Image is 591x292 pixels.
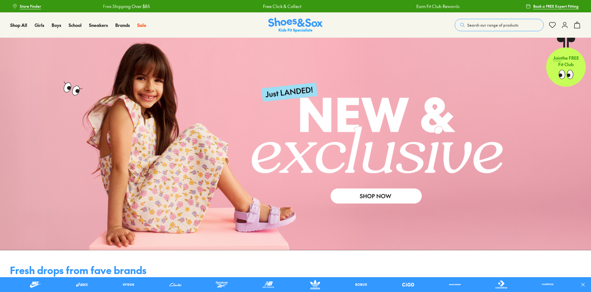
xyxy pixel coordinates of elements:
[115,22,130,28] a: Brands
[455,19,544,31] button: Search our range of products
[262,3,300,10] a: Free Click & Collect
[20,3,41,9] span: Store Finder
[102,3,149,10] a: Free Shipping Over $85
[69,22,82,28] a: School
[546,37,586,87] a: Jointhe FREE Fit Club
[89,22,108,28] a: Sneakers
[415,3,458,10] a: Earn Fit Club Rewards
[546,50,586,73] p: the FREE Fit Club
[467,22,518,28] span: Search our range of products
[10,22,27,28] a: Shop All
[137,22,146,28] a: Sale
[553,55,561,61] span: Join
[268,18,323,33] img: SNS_Logo_Responsive.svg
[268,18,323,33] a: Shoes & Sox
[35,22,44,28] a: Girls
[533,3,579,9] span: Book a FREE Expert Fitting
[12,1,41,12] a: Store Finder
[526,1,579,12] a: Book a FREE Expert Fitting
[52,22,61,28] a: Boys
